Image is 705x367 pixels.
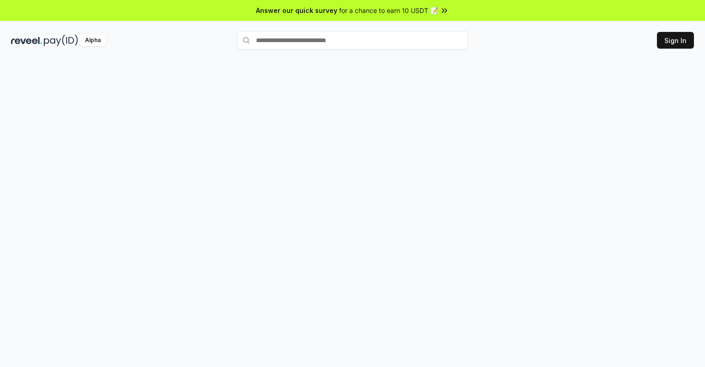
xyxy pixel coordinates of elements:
[256,6,337,15] span: Answer our quick survey
[11,35,42,46] img: reveel_dark
[44,35,78,46] img: pay_id
[657,32,694,49] button: Sign In
[80,35,106,46] div: Alpha
[339,6,438,15] span: for a chance to earn 10 USDT 📝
